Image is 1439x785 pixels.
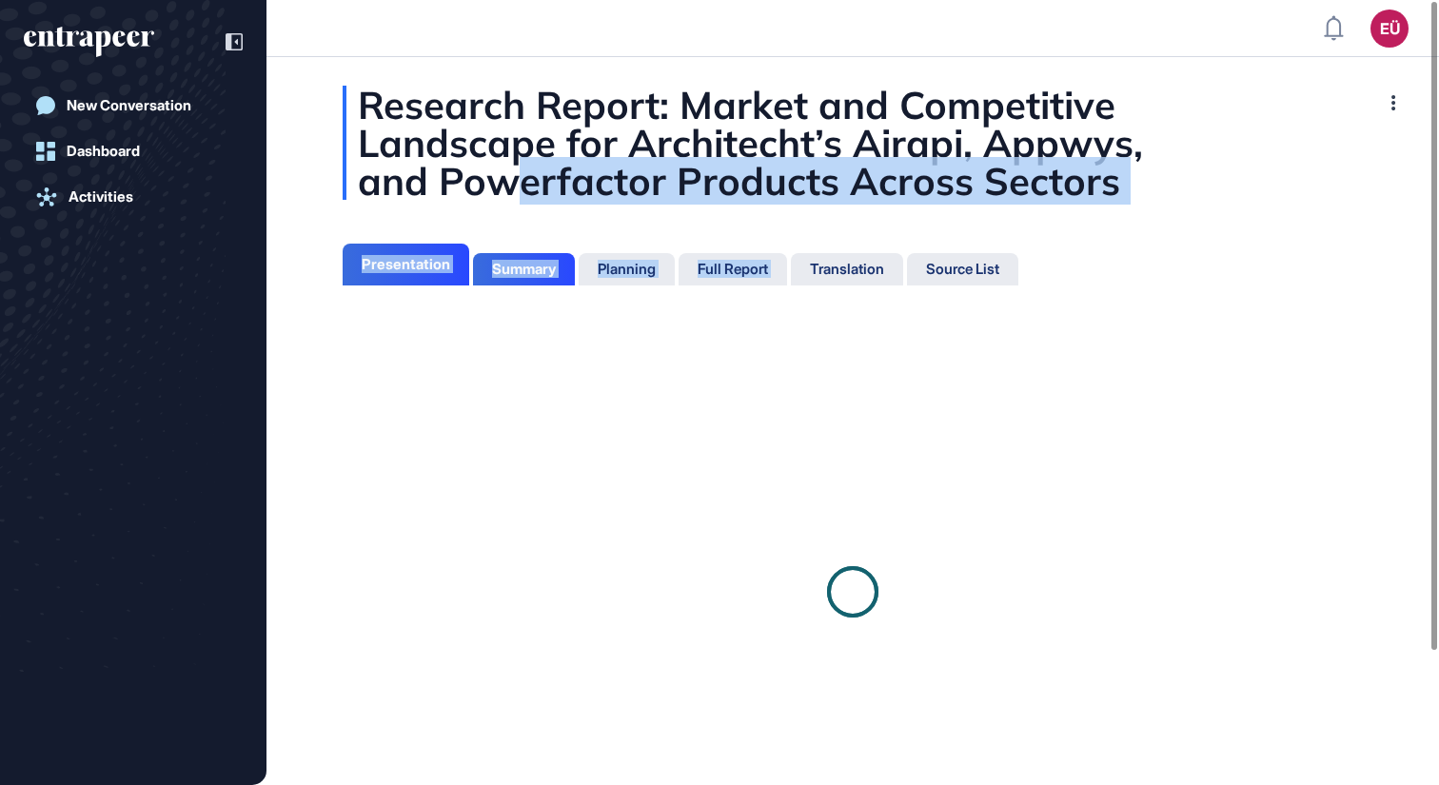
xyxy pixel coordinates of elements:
[598,261,656,278] div: Planning
[24,87,243,125] a: New Conversation
[810,261,884,278] div: Translation
[698,261,768,278] div: Full Report
[343,86,1363,200] div: Research Report: Market and Competitive Landscape for Architecht’s Airapi, Appwys, and Powerfacto...
[24,178,243,216] a: Activities
[24,132,243,170] a: Dashboard
[926,261,999,278] div: Source List
[492,261,556,278] div: Summary
[67,143,140,160] div: Dashboard
[69,188,133,206] div: Activities
[1370,10,1409,48] button: EÜ
[362,256,450,273] div: Presentation
[24,27,154,57] div: entrapeer-logo
[67,97,191,114] div: New Conversation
